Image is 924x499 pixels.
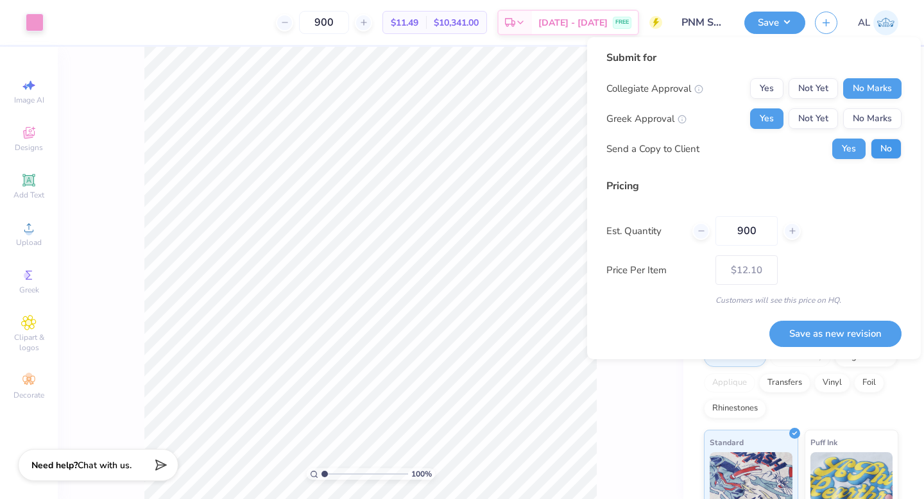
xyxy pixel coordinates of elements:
div: Greek Approval [606,112,687,126]
div: Foil [854,373,884,393]
button: No Marks [843,108,902,129]
strong: Need help? [31,459,78,471]
input: Untitled Design [672,10,735,35]
button: Yes [832,139,866,159]
span: $10,341.00 [434,16,479,30]
button: No Marks [843,78,902,99]
span: $11.49 [391,16,418,30]
span: Decorate [13,390,44,400]
button: No [871,139,902,159]
div: Vinyl [814,373,850,393]
div: Transfers [759,373,810,393]
input: – – [715,216,778,246]
label: Price Per Item [606,263,706,278]
div: Applique [704,373,755,393]
span: FREE [615,18,629,27]
span: [DATE] - [DATE] [538,16,608,30]
div: Rhinestones [704,399,766,418]
button: Yes [750,78,783,99]
span: Upload [16,237,42,248]
span: Image AI [14,95,44,105]
button: Not Yet [789,78,838,99]
span: Clipart & logos [6,332,51,353]
button: Save as new revision [769,321,902,347]
div: Send a Copy to Client [606,142,699,156]
div: Pricing [606,178,902,194]
input: – – [299,11,349,34]
span: AL [858,15,870,30]
div: Collegiate Approval [606,81,703,96]
span: Add Text [13,190,44,200]
span: Chat with us. [78,459,132,471]
button: Not Yet [789,108,838,129]
span: Designs [15,142,43,153]
div: Submit for [606,50,902,65]
a: AL [858,10,898,35]
button: Yes [750,108,783,129]
span: Standard [710,436,744,449]
span: Puff Ink [810,436,837,449]
button: Save [744,12,805,34]
span: Greek [19,285,39,295]
img: Ashley Lara [873,10,898,35]
span: 100 % [411,468,432,480]
label: Est. Quantity [606,224,683,239]
div: Customers will see this price on HQ. [606,294,902,306]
